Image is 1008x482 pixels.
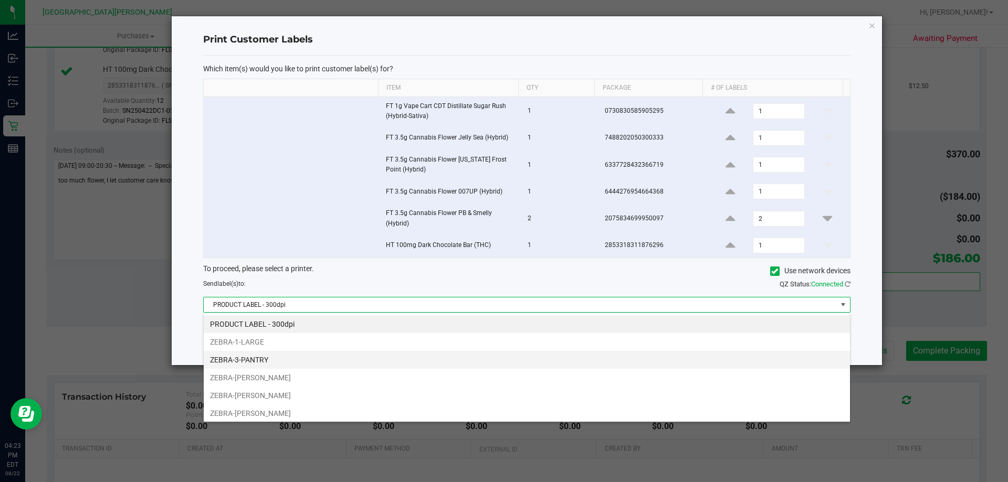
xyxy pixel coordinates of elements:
[204,333,850,351] li: ZEBRA-1-LARGE
[380,179,521,204] td: FT 3.5g Cannabis Flower 007UP (Hybrid)
[380,233,521,258] td: HT 100mg Dark Chocolate Bar (THC)
[521,233,598,258] td: 1
[203,64,850,73] p: Which item(s) would you like to print customer label(s) for?
[521,151,598,179] td: 1
[770,265,850,276] label: Use network devices
[521,97,598,126] td: 1
[10,398,42,430] iframe: Resource center
[702,79,843,97] th: # of labels
[380,204,521,233] td: FT 3.5g Cannabis Flower PB & Smelly (Hybrid)
[217,280,238,287] span: label(s)
[203,33,850,47] h4: Print Customer Labels
[521,126,598,151] td: 1
[195,263,858,279] div: To proceed, please select a printer.
[204,315,850,333] li: PRODUCT LABEL - 300dpi
[204,297,837,312] span: PRODUCT LABEL - 300dpi
[380,97,521,126] td: FT 1g Vape Cart CDT Distillate Sugar Rush (Hybrid-Sativa)
[380,151,521,179] td: FT 3.5g Cannabis Flower [US_STATE] Frost Point (Hybrid)
[378,79,518,97] th: Item
[204,387,850,404] li: ZEBRA-[PERSON_NAME]
[598,151,708,179] td: 6337728432366719
[380,126,521,151] td: FT 3.5g Cannabis Flower Jelly Sea (Hybrid)
[518,79,594,97] th: Qty
[598,97,708,126] td: 0730830585905295
[598,233,708,258] td: 2853318311876296
[598,126,708,151] td: 7488202050300333
[521,204,598,233] td: 2
[521,179,598,204] td: 1
[204,404,850,422] li: ZEBRA-[PERSON_NAME]
[204,369,850,387] li: ZEBRA-[PERSON_NAME]
[203,280,246,287] span: Send to:
[811,280,843,288] span: Connected
[594,79,702,97] th: Package
[204,351,850,369] li: ZEBRA-3-PANTRY
[780,280,850,288] span: QZ Status:
[598,204,708,233] td: 2075834699950097
[598,179,708,204] td: 6444276954664368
